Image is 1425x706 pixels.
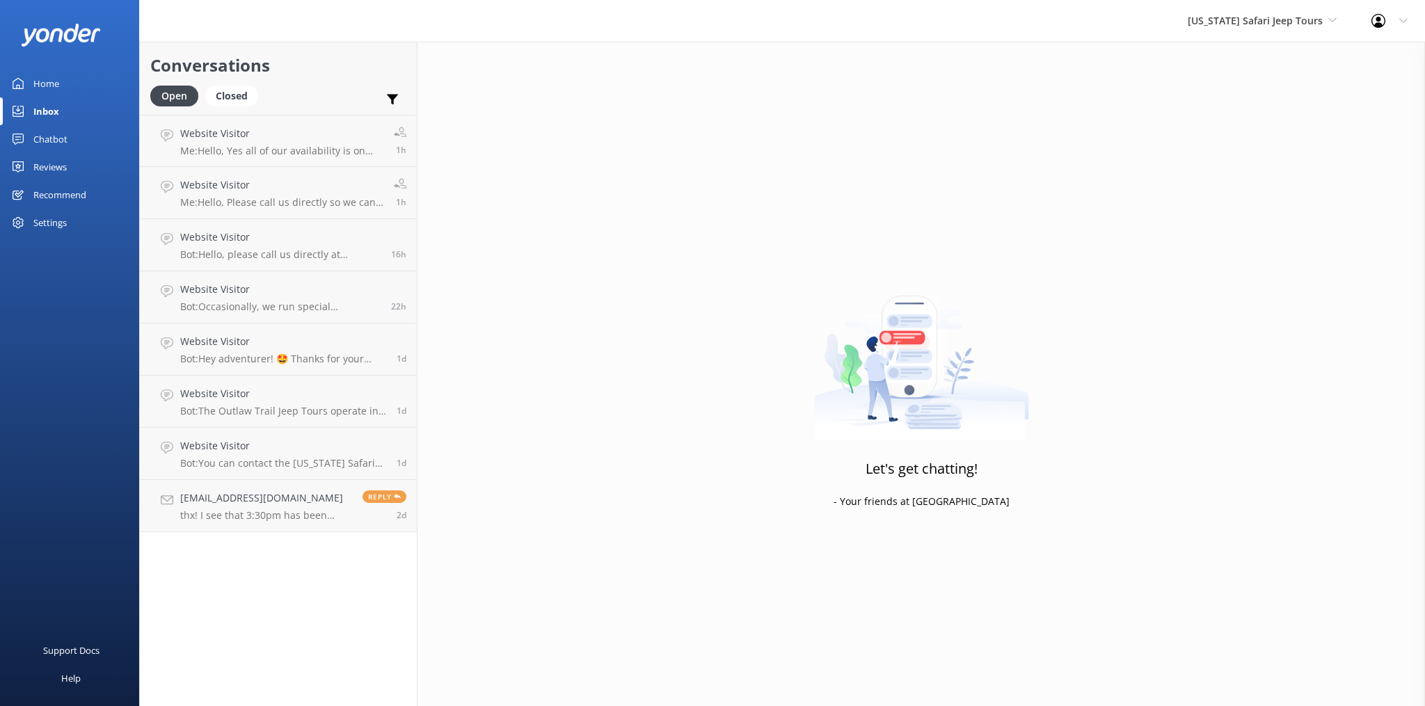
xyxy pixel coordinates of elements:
a: Website VisitorBot:Hello, please call us directly at [PHONE_NUMBER] to confirm your reservation.16h [140,219,417,271]
p: - Your friends at [GEOGRAPHIC_DATA] [834,494,1010,509]
span: Sep 04 2025 10:31am (UTC -07:00) America/Phoenix [391,300,406,312]
img: artwork of a man stealing a conversation from at giant smartphone [814,266,1029,440]
h4: Website Visitor [180,334,386,349]
div: Help [61,664,81,692]
a: Website VisitorBot:The Outlaw Trail Jeep Tours operate in the mornings or evenings. You can view ... [140,376,417,428]
div: Chatbot [33,125,67,153]
a: [EMAIL_ADDRESS][DOMAIN_NAME]thx! I see that 3:30pm has been added is this the sunset vortex tour?... [140,480,417,532]
img: yonder-white-logo.png [21,24,101,47]
span: Sep 04 2025 04:40pm (UTC -07:00) America/Phoenix [391,248,406,260]
a: Website VisitorBot:You can contact the [US_STATE] Safari Jeep Tours team at [PHONE_NUMBER] or ema... [140,428,417,480]
span: Sep 03 2025 02:34am (UTC -07:00) America/Phoenix [397,509,406,521]
span: [US_STATE] Safari Jeep Tours [1188,14,1323,27]
a: Closed [205,88,265,103]
div: Settings [33,209,67,236]
p: Bot: Hey adventurer! 🤩 Thanks for your message, we'll get back to you as soon as we can. You're a... [180,353,386,365]
p: thx! I see that 3:30pm has been added is this the sunset vortex tour? [180,509,352,522]
a: Website VisitorBot:Occasionally, we run special promotions that you can find in a banner at the t... [140,271,417,323]
div: Support Docs [43,636,99,664]
span: Sep 05 2025 08:11am (UTC -07:00) America/Phoenix [396,196,406,208]
a: Open [150,88,205,103]
a: Website VisitorMe:Hello, Please call us directly so we can discuss options based on your family/g... [140,167,417,219]
h4: Website Visitor [180,282,381,297]
span: Sep 05 2025 08:12am (UTC -07:00) America/Phoenix [396,144,406,156]
a: Website VisitorBot:Hey adventurer! 🤩 Thanks for your message, we'll get back to you as soon as we... [140,323,417,376]
div: Inbox [33,97,59,125]
div: Reviews [33,153,67,181]
p: Bot: You can contact the [US_STATE] Safari Jeep Tours team at [PHONE_NUMBER] or email [EMAIL_ADDR... [180,457,386,470]
div: Closed [205,86,258,106]
h2: Conversations [150,52,406,79]
h3: Let's get chatting! [866,458,978,480]
span: Sep 03 2025 12:13pm (UTC -07:00) America/Phoenix [397,405,406,417]
h4: Website Visitor [180,386,386,401]
div: Open [150,86,198,106]
span: Sep 03 2025 08:33pm (UTC -07:00) America/Phoenix [397,353,406,364]
h4: [EMAIL_ADDRESS][DOMAIN_NAME] [180,490,352,506]
a: Website VisitorMe:Hello, Yes all of our availability is on our website. If you prefer feel free t... [140,115,417,167]
p: Me: Hello, Yes all of our availability is on our website. If you prefer feel free to call us dire... [180,145,383,157]
p: Me: Hello, Please call us directly so we can discuss options based on your family/group dynamics ... [180,196,383,209]
p: Bot: Hello, please call us directly at [PHONE_NUMBER] to confirm your reservation. [180,248,381,261]
h4: Website Visitor [180,438,386,454]
h4: Website Visitor [180,126,383,141]
span: Sep 03 2025 10:32am (UTC -07:00) America/Phoenix [397,457,406,469]
h4: Website Visitor [180,230,381,245]
p: Bot: Occasionally, we run special promotions that you can find in a banner at the top of our webs... [180,300,381,313]
div: Recommend [33,181,86,209]
div: Home [33,70,59,97]
p: Bot: The Outlaw Trail Jeep Tours operate in the mornings or evenings. You can view live availabil... [180,405,386,417]
span: Reply [363,490,406,503]
h4: Website Visitor [180,177,383,193]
